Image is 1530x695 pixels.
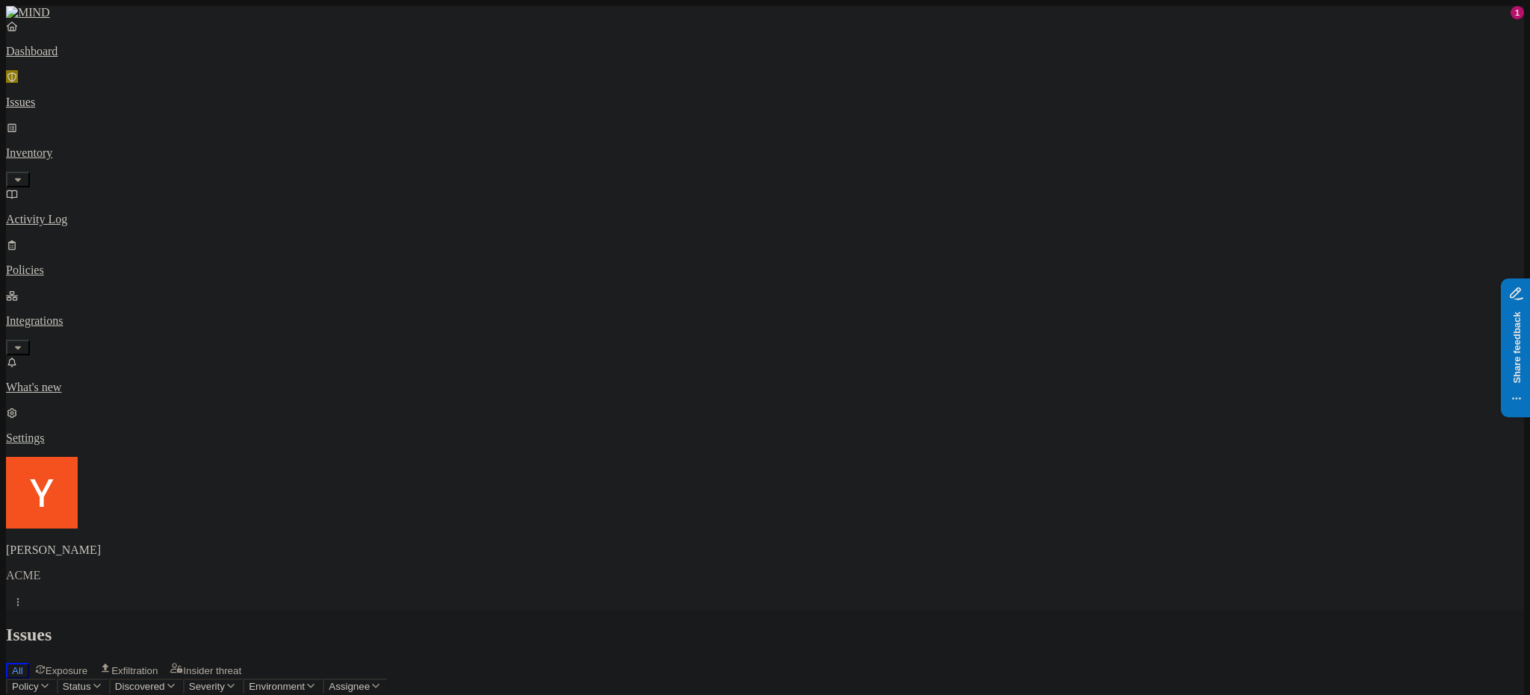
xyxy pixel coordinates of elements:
[63,681,91,692] span: Status
[6,213,1524,226] p: Activity Log
[6,187,1524,226] a: Activity Log
[111,665,158,676] span: Exfiltration
[183,665,241,676] span: Insider threat
[12,665,23,676] span: All
[6,543,1524,557] p: [PERSON_NAME]
[6,431,1524,445] p: Settings
[6,6,50,19] img: MIND
[6,96,1524,109] p: Issues
[6,381,1524,394] p: What's new
[115,681,165,692] span: Discovered
[12,681,39,692] span: Policy
[6,6,1524,19] a: MIND
[6,289,1524,353] a: Integrations
[6,238,1524,277] a: Policies
[6,625,1524,645] h2: Issues
[46,665,87,676] span: Exposure
[6,355,1524,394] a: What's new
[6,146,1524,160] p: Inventory
[329,681,370,692] span: Assignee
[6,264,1524,277] p: Policies
[6,45,1524,58] p: Dashboard
[6,569,1524,582] p: ACME
[6,70,1524,109] a: Issues
[6,406,1524,445] a: Settings
[1511,6,1524,19] div: 1
[249,681,305,692] span: Environment
[189,681,225,692] span: Severity
[6,457,78,529] img: Yoav Shaked
[6,19,1524,58] a: Dashboard
[6,121,1524,185] a: Inventory
[6,314,1524,328] p: Integrations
